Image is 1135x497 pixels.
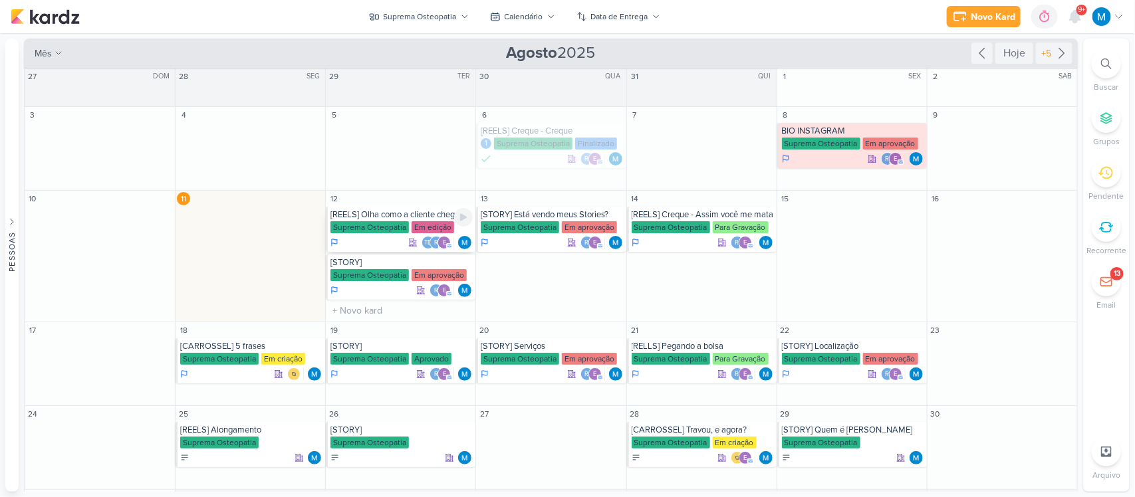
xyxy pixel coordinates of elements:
div: DOM [153,71,174,82]
p: r [735,371,739,378]
div: Novo Kard [971,10,1015,24]
img: MARIANA MIRANDA [609,152,622,165]
div: [REELS] Creque - Assim você me mata [632,209,774,220]
span: mês [35,47,52,60]
input: + Novo kard [328,302,473,319]
div: 10 [26,192,39,205]
div: Colaboradores: rolimaba30@gmail.com, educamposfisio@gmail.com [731,236,755,249]
p: e [593,371,596,378]
div: Colaboradores: rolimaba30@gmail.com, educamposfisio@gmail.com [580,236,605,249]
div: 13 [1114,268,1120,279]
div: [STORY] Serviços [481,341,623,351]
div: Em aprovação [562,221,617,233]
div: TER [457,71,474,82]
div: 3 [26,108,39,122]
img: MARIANA MIRANDA [759,367,773,381]
div: Ligar relógio [454,208,473,227]
img: MARIANA MIRANDA [458,284,471,297]
div: A Fazer [632,453,641,462]
div: [STORY] [330,425,473,435]
p: e [443,371,446,378]
div: 9 [929,108,942,122]
div: Colaboradores: rolimaba30@gmail.com, educamposfisio@gmail.com [580,367,605,381]
div: Para Gravação [713,221,769,233]
img: MARIANA MIRANDA [910,152,923,165]
div: Finalizado [575,138,617,149]
div: 30 [929,407,942,421]
div: [CARROSSEL] Travou, e agora? [632,425,774,435]
div: 27 [477,407,491,421]
div: Responsável: MARIANA MIRANDA [609,236,622,249]
p: Email [1097,299,1116,311]
div: Em aprovação [863,353,918,365]
div: [CARROSSEL] 5 frases [180,341,322,351]
div: Em Andamento [782,153,790,164]
img: MARIANA MIRANDA [458,367,471,381]
div: Suprema Osteopatia [180,437,259,448]
div: 5 [327,108,340,122]
div: Responsável: MARIANA MIRANDA [609,152,622,165]
div: SAB [1059,71,1076,82]
div: Responsável: MARIANA MIRANDA [910,451,923,464]
div: 23 [929,324,942,337]
p: Pendente [1089,190,1124,202]
div: [STORY] [330,341,473,351]
img: MARIANA MIRANDA [910,451,923,464]
button: Novo Kard [947,6,1021,27]
p: r [886,156,890,163]
p: Arquivo [1092,469,1120,481]
div: SEG [307,71,324,82]
p: e [443,288,446,294]
p: Buscar [1094,81,1119,93]
p: e [743,240,747,247]
div: rolimaba30@gmail.com [580,152,594,165]
img: MARIANA MIRANDA [759,451,773,464]
p: Grupos [1093,136,1120,148]
p: e [743,455,747,462]
div: Em aprovação [412,269,467,281]
div: [STORY] Localização [782,341,924,351]
div: Suprema Osteopatia [782,138,860,149]
div: SEX [909,71,926,82]
div: [STORY] Está vendo meus Stories? [481,209,623,220]
div: Responsável: MARIANA MIRANDA [910,152,923,165]
div: +5 [1039,47,1054,60]
div: A Fazer [782,453,791,462]
div: Responsável: MARIANA MIRANDA [458,451,471,464]
div: 28 [628,407,642,421]
img: IDBOX - Agência de Design [731,451,744,464]
img: MARIANA MIRANDA [458,451,471,464]
p: r [735,240,739,247]
div: 26 [327,407,340,421]
div: 13 [477,192,491,205]
div: 29 [327,70,340,83]
div: Suprema Osteopatia [782,437,860,448]
div: Suprema Osteopatia [180,353,259,365]
p: r [434,371,438,378]
div: rolimaba30@gmail.com [580,236,594,249]
div: Hoje [995,43,1033,64]
div: Thais de carvalho [422,236,435,249]
p: e [443,240,446,247]
div: educamposfisio@gmail.com [889,367,902,381]
div: 25 [177,407,190,421]
div: 6 [477,108,491,122]
div: 2 [929,70,942,83]
div: 17 [26,324,39,337]
div: Colaboradores: rolimaba30@gmail.com, educamposfisio@gmail.com [881,152,906,165]
div: Em Andamento [782,369,790,379]
div: 21 [628,324,642,337]
p: e [894,156,897,163]
div: educamposfisio@gmail.com [588,367,602,381]
img: MARIANA MIRANDA [609,236,622,249]
span: 9+ [1078,5,1086,15]
p: Td [424,240,432,247]
div: rolimaba30@gmail.com [580,367,594,381]
div: 8 [779,108,792,122]
div: Suprema Osteopatia [330,437,409,448]
p: r [585,240,589,247]
span: 2025 [507,43,596,64]
div: 30 [477,70,491,83]
div: [REELS] Alongamento [180,425,322,435]
p: r [585,156,589,163]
